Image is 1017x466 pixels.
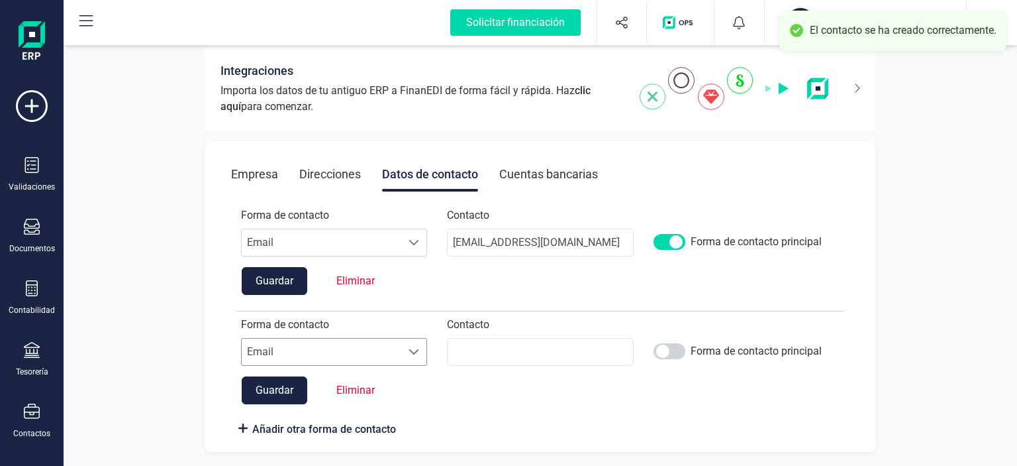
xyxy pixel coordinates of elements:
[241,317,329,333] label: Forma de contacto
[691,343,822,363] label: Forma de contacto principal
[691,234,822,254] label: Forma de contacto principal
[663,16,698,29] img: Logo de OPS
[640,67,838,110] img: integrations-img
[323,268,388,294] button: Eliminar
[810,24,996,38] div: El contacto se ha creado correctamente.
[655,1,706,44] button: Logo de OPS
[242,377,307,404] button: Guardar
[242,267,307,295] button: Guardar
[13,428,50,439] div: Contactos
[9,182,55,192] div: Validaciones
[252,422,396,437] span: Añadir otra forma de contacto
[242,229,402,256] span: Email
[231,157,278,192] div: Empresa
[434,1,597,44] button: Solicitar financiación
[450,9,581,36] div: Solicitar financiación
[241,207,329,223] label: Forma de contacto
[242,339,402,365] span: Email
[9,305,55,316] div: Contabilidad
[786,8,815,37] div: BO
[447,207,489,223] label: Contacto
[499,157,598,192] div: Cuentas bancarias
[447,317,489,333] label: Contacto
[9,243,55,254] div: Documentos
[299,157,361,192] div: Direcciones
[382,157,478,192] div: Datos de contacto
[781,1,950,44] button: BOBOUKCENTER SL[PERSON_NAME]
[19,21,45,64] img: Logo Finanedi
[16,367,48,377] div: Tesorería
[220,83,624,115] span: Importa los datos de tu antiguo ERP a FinanEDI de forma fácil y rápida. Haz para comenzar.
[323,377,388,404] button: Eliminar
[220,62,293,80] span: Integraciones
